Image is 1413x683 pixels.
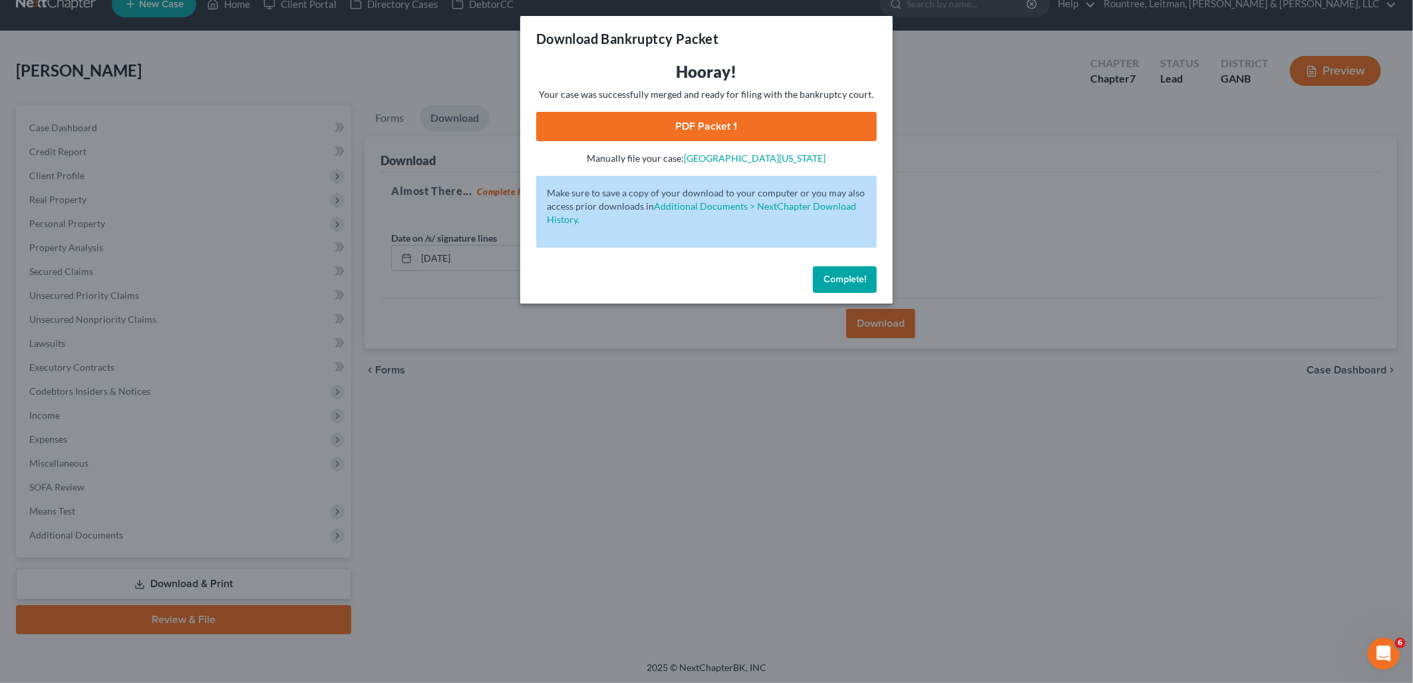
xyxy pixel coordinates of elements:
[813,266,877,293] button: Complete!
[547,186,866,226] p: Make sure to save a copy of your download to your computer or you may also access prior downloads in
[824,274,866,285] span: Complete!
[536,88,877,101] p: Your case was successfully merged and ready for filing with the bankruptcy court.
[536,29,718,48] h3: Download Bankruptcy Packet
[547,200,856,225] a: Additional Documents > NextChapter Download History.
[536,112,877,141] a: PDF Packet 1
[685,152,826,164] a: [GEOGRAPHIC_DATA][US_STATE]
[1395,638,1406,648] span: 6
[536,61,877,83] h3: Hooray!
[536,152,877,165] p: Manually file your case:
[1368,638,1400,670] iframe: Intercom live chat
